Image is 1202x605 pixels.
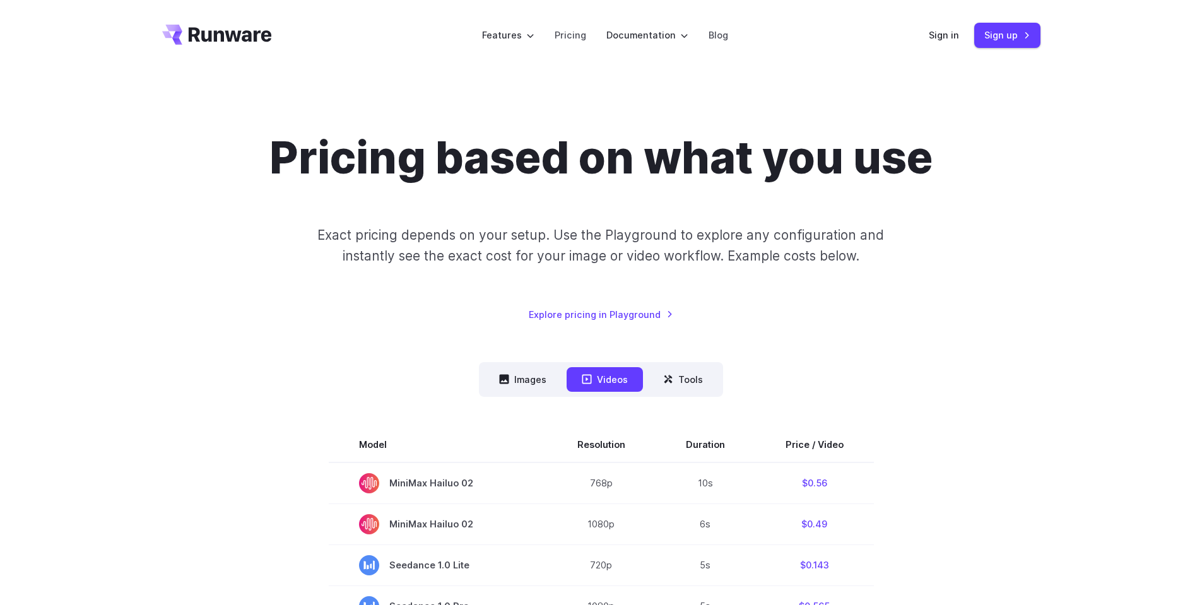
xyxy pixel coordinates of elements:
th: Model [329,427,547,462]
p: Exact pricing depends on your setup. Use the Playground to explore any configuration and instantl... [293,225,908,267]
td: 5s [656,544,755,585]
td: 768p [547,462,656,504]
label: Documentation [606,28,688,42]
td: 6s [656,503,755,544]
td: 10s [656,462,755,504]
td: $0.143 [755,544,874,585]
th: Resolution [547,427,656,462]
a: Explore pricing in Playground [529,307,673,322]
h1: Pricing based on what you use [269,131,933,184]
td: 1080p [547,503,656,544]
a: Sign up [974,23,1040,47]
button: Tools [648,367,718,392]
button: Videos [567,367,643,392]
th: Price / Video [755,427,874,462]
a: Go to / [162,25,272,45]
span: MiniMax Hailuo 02 [359,473,517,493]
th: Duration [656,427,755,462]
a: Blog [709,28,728,42]
td: 720p [547,544,656,585]
a: Pricing [555,28,586,42]
a: Sign in [929,28,959,42]
td: $0.49 [755,503,874,544]
label: Features [482,28,534,42]
span: Seedance 1.0 Lite [359,555,517,575]
span: MiniMax Hailuo 02 [359,514,517,534]
button: Images [484,367,562,392]
td: $0.56 [755,462,874,504]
